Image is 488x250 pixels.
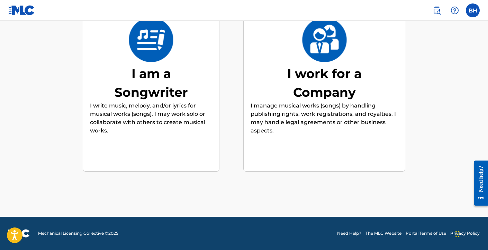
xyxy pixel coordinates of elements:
[90,102,212,135] p: I write music, melody, and/or lyrics for musical works (songs). I may work solo or collaborate wi...
[38,230,118,236] span: Mechanical Licensing Collective © 2025
[251,102,398,135] p: I manage musical works (songs) by handling publishing rights, work registrations, and royalties. ...
[450,230,480,236] a: Privacy Policy
[469,155,488,211] iframe: Resource Center
[272,64,376,102] div: I work for a Company
[451,6,459,15] img: help
[430,3,444,17] a: Public Search
[83,7,219,172] div: I am a SongwriterI am a SongwriterI write music, melody, and/or lyrics for musical works (songs)....
[302,18,347,62] img: I work for a Company
[99,64,203,102] div: I am a Songwriter
[365,230,401,236] a: The MLC Website
[128,18,174,62] img: I am a Songwriter
[466,3,480,17] div: User Menu
[455,224,460,244] div: Drag
[337,230,361,236] a: Need Help?
[453,217,488,250] iframe: Chat Widget
[433,6,441,15] img: search
[8,229,30,238] img: logo
[448,3,462,17] div: Help
[406,230,446,236] a: Portal Terms of Use
[8,5,35,15] img: MLC Logo
[243,7,405,172] div: I work for a CompanyI work for a CompanyI manage musical works (songs) by handling publishing rig...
